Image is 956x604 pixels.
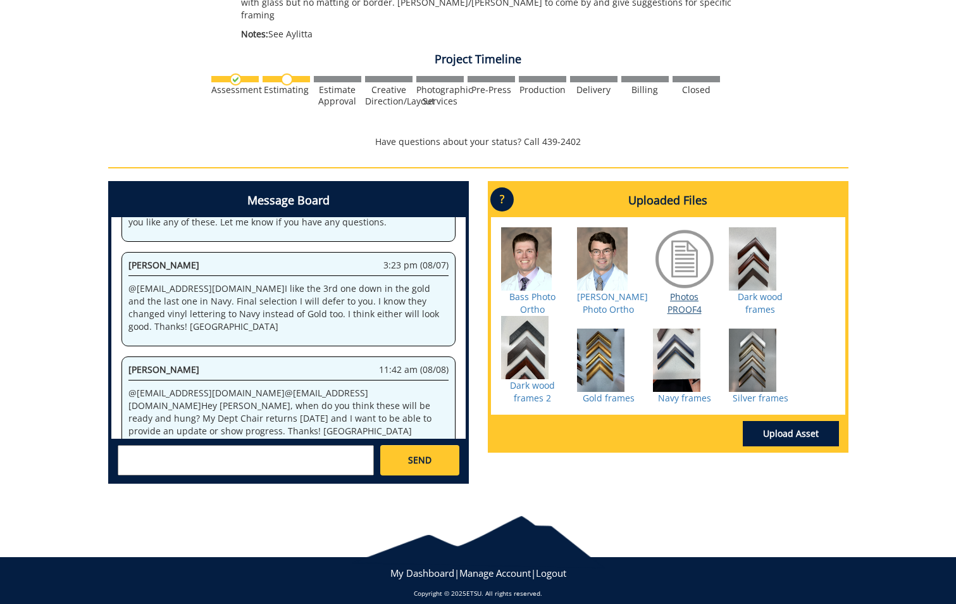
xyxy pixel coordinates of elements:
[583,392,635,404] a: Gold frames
[491,184,845,217] h4: Uploaded Files
[118,445,374,475] textarea: messageToSend
[108,135,848,148] p: Have questions about your status? Call 439-2402
[241,28,736,41] p: See Aylitta
[379,363,449,376] span: 11:42 am (08/08)
[314,84,361,107] div: Estimate Approval
[128,387,449,437] p: @ [EMAIL_ADDRESS][DOMAIN_NAME] @ [EMAIL_ADDRESS][DOMAIN_NAME] Hey [PERSON_NAME], when do you thin...
[383,259,449,272] span: 3:23 pm (08/07)
[128,259,199,271] span: [PERSON_NAME]
[459,567,531,579] a: Manage Account
[416,84,464,107] div: Photographic Services
[733,392,788,404] a: Silver frames
[128,282,449,333] p: @ [EMAIL_ADDRESS][DOMAIN_NAME] I like the 3rd one down in the gold and the last one in Navy. Fina...
[658,392,711,404] a: Navy frames
[128,363,199,375] span: [PERSON_NAME]
[468,84,515,96] div: Pre-Press
[738,291,783,315] a: Dark wood frames
[509,291,556,315] a: Bass Photo Ortho
[230,73,242,85] img: checkmark
[743,421,839,446] a: Upload Asset
[408,454,431,467] span: SEND
[667,291,702,315] a: Photos PROOF4
[519,84,566,96] div: Production
[241,28,268,40] span: Notes:
[490,187,514,211] p: ?
[108,53,848,66] h4: Project Timeline
[577,291,648,315] a: [PERSON_NAME] Photo Ortho
[621,84,669,96] div: Billing
[111,184,466,217] h4: Message Board
[466,589,481,598] a: ETSU
[281,73,293,85] img: no
[536,567,566,579] a: Logout
[390,567,454,579] a: My Dashboard
[570,84,618,96] div: Delivery
[365,84,413,107] div: Creative Direction/Layout
[211,84,259,96] div: Assessment
[673,84,720,96] div: Closed
[380,445,459,475] a: SEND
[510,379,555,404] a: Dark wood frames 2
[263,84,310,96] div: Estimating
